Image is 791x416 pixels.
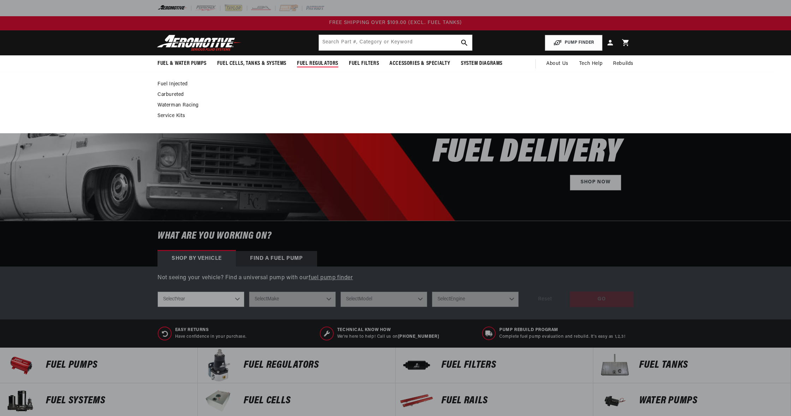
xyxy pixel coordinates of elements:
[395,348,593,383] a: FUEL FILTERS FUEL FILTERS
[579,60,602,68] span: Tech Help
[499,334,625,340] p: Complete fuel pump evaluation and rebuild. It's easy as 1,2,3!
[157,251,236,267] div: Shop by vehicle
[456,55,508,72] summary: System Diagrams
[249,292,336,307] select: Make
[389,60,450,67] span: Accessories & Specialty
[244,396,388,406] p: FUEL Cells
[46,396,190,406] p: Fuel Systems
[398,335,439,339] a: [PHONE_NUMBER]
[384,55,456,72] summary: Accessories & Specialty
[613,60,634,68] span: Rebuilds
[461,60,502,67] span: System Diagrams
[217,60,286,67] span: Fuel Cells, Tanks & Systems
[157,102,626,109] a: Waterman Racing
[639,360,784,371] p: Fuel Tanks
[340,292,427,307] select: Model
[545,35,602,51] button: PUMP FINDER
[399,348,434,383] img: FUEL FILTERS
[292,55,344,72] summary: Fuel Regulators
[244,360,388,371] p: FUEL REGULATORS
[457,35,472,50] button: search button
[152,55,212,72] summary: Fuel & Water Pumps
[349,60,379,67] span: Fuel Filters
[593,348,791,383] a: Fuel Tanks Fuel Tanks
[570,175,621,191] a: Shop Now
[337,334,439,340] p: We’re here to help! Call us on
[608,55,639,72] summary: Rebuilds
[546,61,569,66] span: About Us
[499,327,625,333] span: Pump Rebuild program
[441,396,586,406] p: FUEL Rails
[441,360,586,371] p: FUEL FILTERS
[319,35,472,50] input: Search by Part Number, Category or Keyword
[337,327,439,333] span: Technical Know How
[157,274,634,283] p: Not seeing your vehicle? Find a universal pump with our
[309,275,353,281] a: fuel pump finder
[140,221,651,251] h6: What are you working on?
[201,348,237,383] img: FUEL REGULATORS
[344,55,384,72] summary: Fuel Filters
[212,55,292,72] summary: Fuel Cells, Tanks & Systems
[597,348,632,383] img: Fuel Tanks
[155,35,243,51] img: Aeromotive
[574,55,608,72] summary: Tech Help
[157,292,244,307] select: Year
[373,109,621,168] h2: SHOP BEST SELLING FUEL DELIVERY
[157,92,626,98] a: Carbureted
[157,81,626,87] a: Fuel Injected
[157,113,626,119] a: Service Kits
[198,348,395,383] a: FUEL REGULATORS FUEL REGULATORS
[4,348,39,383] img: Fuel Pumps
[175,334,246,340] p: Have confidence in your purchase.
[432,292,519,307] select: Engine
[175,327,246,333] span: Easy Returns
[46,360,190,371] p: Fuel Pumps
[329,20,462,25] span: FREE SHIPPING OVER $109.00 (EXCL. FUEL TANKS)
[297,60,338,67] span: Fuel Regulators
[157,60,207,67] span: Fuel & Water Pumps
[541,55,574,72] a: About Us
[639,396,784,406] p: Water Pumps
[236,251,317,267] div: Find a Fuel Pump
